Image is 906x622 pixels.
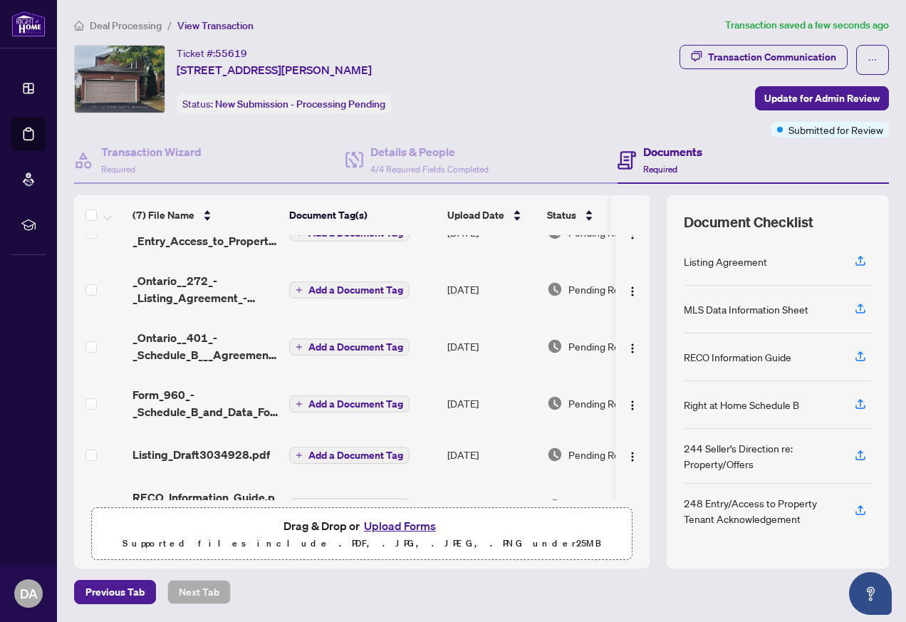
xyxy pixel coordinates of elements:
div: 248 Entry/Access to Property Tenant Acknowledgement [684,495,838,527]
span: Pending Review [568,447,640,462]
span: (7) File Name [132,207,194,223]
div: Status: [177,94,391,113]
span: Previous Tab [85,581,145,603]
span: Drag & Drop or [283,517,440,535]
span: Required [101,164,135,175]
button: Logo [621,392,644,415]
th: (7) File Name [127,195,283,235]
span: 4/4 Required Fields Completed [370,164,489,175]
img: logo [11,11,46,37]
span: Listing_Draft3034928.pdf [132,446,270,463]
span: Add a Document Tag [308,342,403,352]
span: Add a Document Tag [308,228,403,238]
button: Update for Admin Review [755,86,889,110]
div: RECO Information Guide [684,349,791,365]
button: Add a Document Tag [289,338,410,356]
span: Submitted for Review [788,122,883,138]
td: [DATE] [442,375,541,432]
span: _Ontario__401_-_Schedule_B___Agreement_to_Lease___Residential.pdf [132,329,278,363]
span: Drag & Drop orUpload FormsSupported files include .PDF, .JPG, .JPEG, .PNG under25MB [92,508,632,561]
img: Logo [627,343,638,354]
td: [DATE] [442,432,541,477]
img: Document Status [547,395,563,411]
button: Add a Document Tag [289,281,410,299]
img: Logo [627,286,638,297]
div: Right at Home Schedule B [684,397,799,413]
td: [DATE] [442,261,541,318]
span: View Transaction [177,19,254,32]
img: Document Status [547,338,563,354]
button: Transaction Communication [679,45,848,69]
span: Form_960_-_Schedule_B_and_Data_Form.pdf [132,386,278,420]
th: Upload Date [442,195,541,235]
span: RECO_Information_Guide.pdf [132,489,278,523]
th: Status [541,195,662,235]
div: Ticket #: [177,45,247,61]
h4: Transaction Wizard [101,143,202,160]
button: Next Tab [167,580,231,604]
div: Listing Agreement [684,254,767,269]
button: Previous Tab [74,580,156,604]
td: [DATE] [442,477,541,534]
span: Pending Review [568,395,640,411]
img: IMG-X12424093_1.jpg [75,46,165,113]
img: Document Status [547,498,563,514]
span: plus [296,343,303,351]
div: 244 Seller’s Direction re: Property/Offers [684,440,838,472]
span: Deal Processing [90,19,162,32]
span: home [74,21,84,31]
span: Add a Document Tag [308,450,403,460]
span: 55619 [215,47,247,60]
span: plus [296,400,303,408]
div: MLS Data Information Sheet [684,301,808,317]
h4: Documents [643,143,702,160]
span: DA [20,584,38,603]
span: [STREET_ADDRESS][PERSON_NAME] [177,61,372,78]
span: ellipsis [868,55,878,65]
span: Document Checklist [684,212,813,232]
button: Logo [621,494,644,517]
span: Add a Document Tag [308,399,403,409]
span: Pending Review [568,498,640,514]
img: Document Status [547,281,563,297]
span: Add a Document Tag [308,285,403,295]
span: Update for Admin Review [764,87,880,110]
button: Open asap [849,572,892,615]
th: Document Tag(s) [283,195,442,235]
h4: Details & People [370,143,489,160]
span: Required [643,164,677,175]
img: Logo [627,400,638,411]
button: Add a Document Tag [289,338,410,356]
td: [DATE] [442,318,541,375]
span: New Submission - Processing Pending [215,98,385,110]
span: Upload Date [447,207,504,223]
button: Logo [621,278,644,301]
span: Pending Review [568,338,640,354]
img: Document Status [547,447,563,462]
button: Add a Document Tag [289,447,410,464]
button: Logo [621,443,644,466]
button: Add a Document Tag [289,395,410,413]
span: Status [547,207,576,223]
article: Transaction saved a few seconds ago [725,17,889,33]
button: Upload Forms [360,517,440,535]
button: Add a Document Tag [289,281,410,299]
button: Add a Document Tag [289,395,410,413]
span: plus [296,286,303,294]
span: _Ontario__272_-_Listing_Agreement_-_Landlord_Designated_Representation_Agreement_Authority_to_Off... [132,272,278,306]
span: Pending Review [568,281,640,297]
button: Logo [621,335,644,358]
li: / [167,17,172,33]
span: plus [296,452,303,459]
p: Supported files include .PDF, .JPG, .JPEG, .PNG under 25 MB [100,535,623,552]
img: Logo [627,451,638,462]
div: Transaction Communication [708,46,836,68]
